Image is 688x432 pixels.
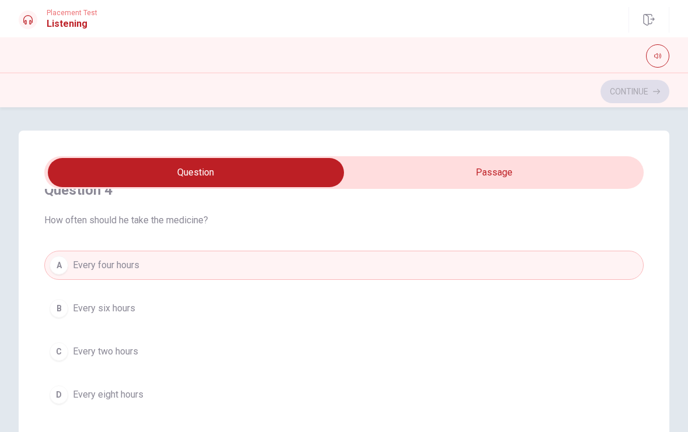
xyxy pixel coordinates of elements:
[47,17,97,31] h1: Listening
[44,251,644,280] button: AEvery four hours
[44,380,644,409] button: DEvery eight hours
[50,385,68,404] div: D
[73,388,143,402] span: Every eight hours
[44,213,644,227] span: How often should he take the medicine?
[44,337,644,366] button: CEvery two hours
[50,256,68,275] div: A
[44,181,644,199] h4: Question 4
[73,301,135,315] span: Every six hours
[73,258,139,272] span: Every four hours
[47,9,97,17] span: Placement Test
[73,345,138,359] span: Every two hours
[50,342,68,361] div: C
[44,294,644,323] button: BEvery six hours
[50,299,68,318] div: B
